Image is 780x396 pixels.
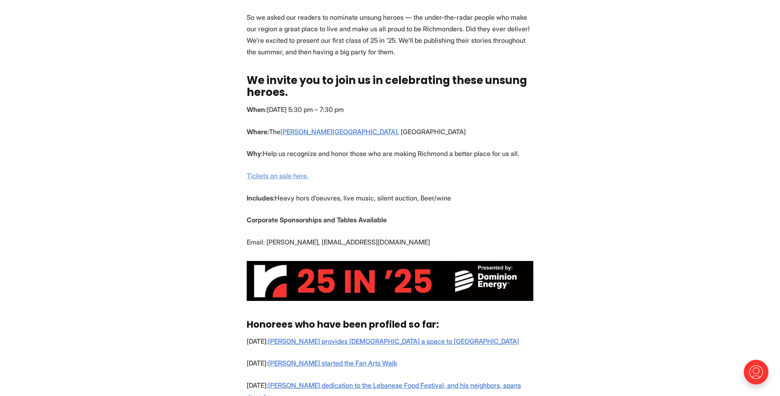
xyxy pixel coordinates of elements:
strong: Corporate Sponsorships and Tables Available [247,216,387,224]
strong: When: [247,105,267,114]
h2: We invite you to join us in celebrating these unsung heroes. [247,75,533,99]
a: Tickets on sale here. [247,172,308,180]
p: [DATE] 5:30 pm – 7:30 pm [247,104,533,115]
strong: Why: [247,149,263,158]
h3: Honorees who have been profiled so far: [247,319,533,330]
strong: Where: [247,128,269,136]
p: [DATE]: [247,357,533,369]
p: Email: [PERSON_NAME], [EMAIL_ADDRESS][DOMAIN_NAME] [247,236,533,248]
p: The , [GEOGRAPHIC_DATA] [247,126,533,137]
p: So we asked our readers to nominate unsung heroes — the under-the-radar people who make our regio... [247,12,533,58]
p: Heavy hors d'oeuvres, live music, silent auction, Beer/wine [247,192,533,204]
a: [PERSON_NAME][GEOGRAPHIC_DATA] [280,128,397,136]
a: [PERSON_NAME] provides [DEMOGRAPHIC_DATA] a space to [GEOGRAPHIC_DATA] [268,337,519,345]
p: Help us recognize and honor those who are making Richmond a better place for us all. [247,148,533,159]
iframe: portal-trigger [737,356,780,396]
p: [DATE]: [247,335,533,347]
a: [PERSON_NAME] started the Fan Arts Walk [268,359,397,367]
strong: Includes: [247,194,275,202]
